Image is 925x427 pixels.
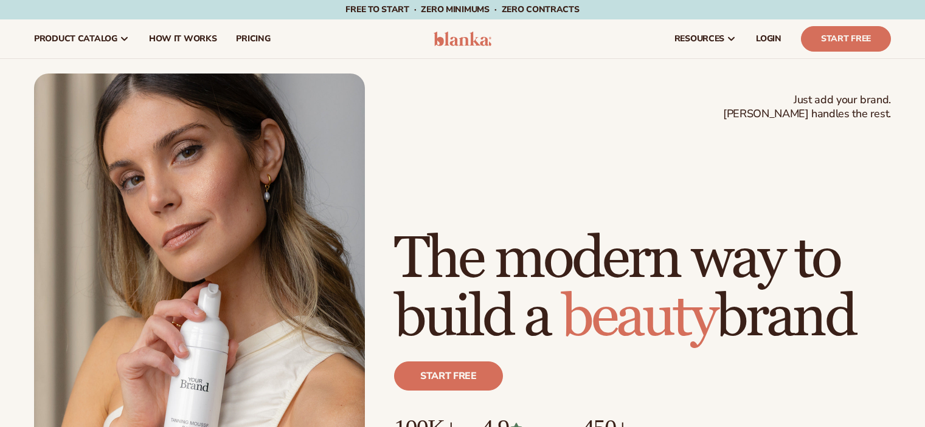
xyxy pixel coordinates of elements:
[394,361,503,391] a: Start free
[723,93,891,121] span: Just add your brand. [PERSON_NAME] handles the rest.
[34,34,117,44] span: product catalog
[226,19,280,58] a: pricing
[561,282,716,353] span: beauty
[149,34,217,44] span: How It Works
[24,19,139,58] a: product catalog
[139,19,227,58] a: How It Works
[674,34,724,44] span: resources
[345,4,579,15] span: Free to start · ZERO minimums · ZERO contracts
[746,19,791,58] a: LOGIN
[434,32,491,46] img: logo
[394,230,891,347] h1: The modern way to build a brand
[665,19,746,58] a: resources
[756,34,781,44] span: LOGIN
[236,34,270,44] span: pricing
[801,26,891,52] a: Start Free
